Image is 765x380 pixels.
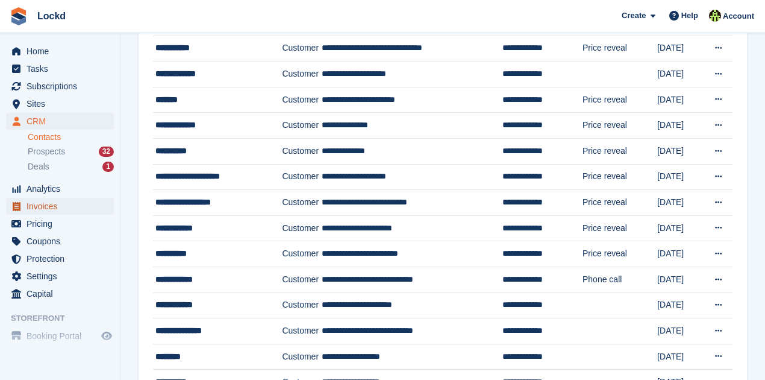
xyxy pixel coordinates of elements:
[582,267,657,293] td: Phone call
[27,113,99,130] span: CRM
[282,62,322,87] td: Customer
[282,164,322,190] td: Customer
[27,60,99,77] span: Tasks
[33,6,70,26] a: Lockd
[282,267,322,293] td: Customer
[282,190,322,216] td: Customer
[27,95,99,112] span: Sites
[282,344,322,370] td: Customer
[657,215,705,241] td: [DATE]
[6,285,114,302] a: menu
[27,328,99,344] span: Booking Portal
[582,215,657,241] td: Price reveal
[723,10,754,22] span: Account
[27,250,99,267] span: Protection
[282,87,322,113] td: Customer
[99,147,114,157] div: 32
[582,87,657,113] td: Price reveal
[27,78,99,95] span: Subscriptions
[582,139,657,165] td: Price reveal
[27,180,99,197] span: Analytics
[27,43,99,60] span: Home
[6,60,114,77] a: menu
[6,43,114,60] a: menu
[6,250,114,267] a: menu
[282,293,322,318] td: Customer
[6,78,114,95] a: menu
[99,329,114,343] a: Preview store
[282,318,322,344] td: Customer
[282,36,322,62] td: Customer
[27,285,99,302] span: Capital
[657,241,705,267] td: [DATE]
[582,241,657,267] td: Price reveal
[657,344,705,370] td: [DATE]
[657,190,705,216] td: [DATE]
[6,113,114,130] a: menu
[582,113,657,139] td: Price reveal
[582,190,657,216] td: Price reveal
[10,7,28,25] img: stora-icon-8386f47178a22dfd0bd8f6a31ec36ba5ce8667c1dd55bd0f319d3a0aa187defe.svg
[28,146,65,157] span: Prospects
[657,164,705,190] td: [DATE]
[657,318,705,344] td: [DATE]
[582,164,657,190] td: Price reveal
[28,131,114,143] a: Contacts
[11,312,120,325] span: Storefront
[657,87,705,113] td: [DATE]
[6,215,114,232] a: menu
[657,62,705,87] td: [DATE]
[27,233,99,250] span: Coupons
[6,328,114,344] a: menu
[657,139,705,165] td: [DATE]
[6,268,114,285] a: menu
[282,113,322,139] td: Customer
[27,268,99,285] span: Settings
[28,145,114,158] a: Prospects 32
[27,198,99,215] span: Invoices
[282,139,322,165] td: Customer
[27,215,99,232] span: Pricing
[709,10,721,22] img: Jamie Budding
[657,293,705,318] td: [DATE]
[6,233,114,250] a: menu
[102,162,114,172] div: 1
[28,160,114,173] a: Deals 1
[282,215,322,241] td: Customer
[28,161,49,173] span: Deals
[582,36,657,62] td: Price reveal
[6,95,114,112] a: menu
[622,10,646,22] span: Create
[6,180,114,197] a: menu
[6,198,114,215] a: menu
[681,10,698,22] span: Help
[282,241,322,267] td: Customer
[657,113,705,139] td: [DATE]
[657,267,705,293] td: [DATE]
[657,36,705,62] td: [DATE]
